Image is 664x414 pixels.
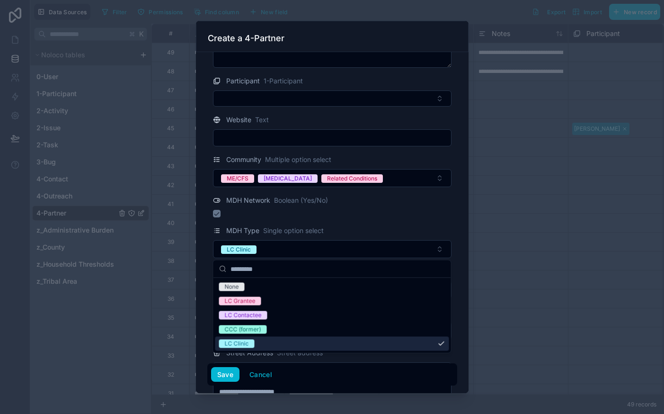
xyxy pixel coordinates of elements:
[213,169,452,187] button: Select Button
[226,115,251,125] span: Website
[226,76,260,86] span: Participant
[213,278,451,353] div: Suggestions
[213,90,452,107] button: Select Button
[255,115,269,125] span: Text
[221,173,254,183] button: Unselect MECFS
[258,173,318,183] button: Unselect LONG_COVID
[327,174,377,183] div: Related Conditions
[265,155,331,164] span: Multiple option select
[226,226,259,235] span: MDH Type
[321,173,383,183] button: Unselect RELATED_CONDITIONS
[227,245,251,254] div: LC Clinic
[211,367,239,382] button: Save
[264,76,303,86] span: 1-Participant
[227,174,248,183] div: ME/CFS
[243,367,278,382] button: Cancel
[263,226,324,235] span: Single option select
[225,283,239,291] div: None
[225,311,262,320] div: LC Contactee
[264,174,312,183] div: [MEDICAL_DATA]
[225,297,256,306] div: LC Grantee
[226,155,261,164] span: Community
[213,240,452,258] button: Select Button
[225,340,249,348] div: LC Clinic
[226,196,270,205] span: MDH Network
[274,196,328,205] span: Boolean (Yes/No)
[225,325,261,334] div: CCC (former)
[208,33,284,44] h3: Create a 4-Partner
